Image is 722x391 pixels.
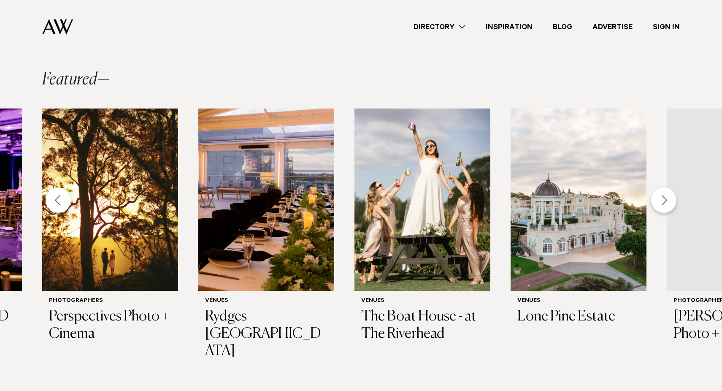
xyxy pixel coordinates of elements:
[361,298,484,305] h6: Venues
[582,22,643,33] a: Advertise
[42,19,73,35] img: Auckland Weddings Logo
[517,298,640,305] h6: Venues
[354,109,490,349] a: Auckland Weddings Venues | The Boat House - at The Riverhead Venues The Boat House - at The River...
[205,298,327,305] h6: Venues
[354,109,490,291] img: Auckland Weddings Venues | The Boat House - at The Riverhead
[361,308,484,343] h3: The Boat House - at The Riverhead
[42,109,178,349] a: Auckland Weddings Photographers | Perspectives Photo + Cinema Photographers Perspectives Photo + ...
[42,71,110,88] h2: Featured
[643,22,690,33] a: Sign In
[205,308,327,360] h3: Rydges [GEOGRAPHIC_DATA]
[49,298,171,305] h6: Photographers
[511,109,646,332] a: Exterior view of Lone Pine Estate Venues Lone Pine Estate
[49,308,171,343] h3: Perspectives Photo + Cinema
[476,22,543,33] a: Inspiration
[198,109,334,367] a: Auckland Weddings Venues | Rydges Auckland Venues Rydges [GEOGRAPHIC_DATA]
[511,109,646,291] img: Exterior view of Lone Pine Estate
[403,22,476,33] a: Directory
[517,308,640,326] h3: Lone Pine Estate
[198,109,334,291] img: Auckland Weddings Venues | Rydges Auckland
[42,109,178,291] img: Auckland Weddings Photographers | Perspectives Photo + Cinema
[543,22,582,33] a: Blog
